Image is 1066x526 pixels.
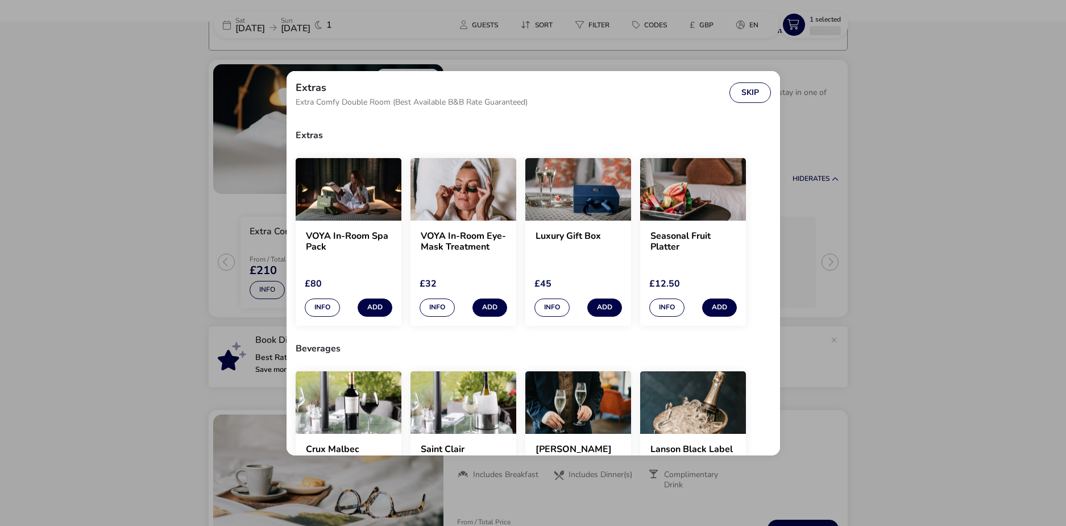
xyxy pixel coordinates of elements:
button: Add [702,299,737,317]
h2: Luxury Gift Box [536,231,621,252]
button: Info [420,299,455,317]
div: extras selection modal [287,71,780,455]
h2: Extras [296,82,326,93]
h2: VOYA In-Room Spa Pack [306,231,391,252]
button: Info [534,299,570,317]
button: Add [358,299,392,317]
span: £80 [305,278,322,290]
button: Add [587,299,622,317]
span: £45 [534,278,551,290]
h2: Saint Clair Marlborough Sauvignon Blanc ([GEOGRAPHIC_DATA]) [421,444,506,466]
span: £12.50 [649,278,680,290]
h3: Extras [296,122,771,149]
h2: VOYA In-Room Eye-Mask Treatment [421,231,506,252]
h2: Lanson Black Label Brut ([GEOGRAPHIC_DATA]) [650,444,736,466]
button: Add [472,299,507,317]
h3: Beverages [296,335,771,362]
h2: Seasonal Fruit Platter [650,231,736,252]
span: £32 [420,278,437,290]
h2: Crux Malbec ([GEOGRAPHIC_DATA]) [306,444,391,466]
h2: [PERSON_NAME] d'Arco Prosecco ([GEOGRAPHIC_DATA]) [536,444,621,466]
button: Info [305,299,340,317]
button: Info [649,299,685,317]
button: Skip [729,82,771,103]
span: Extra Comfy Double Room (Best Available B&B Rate Guaranteed) [296,98,528,106]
